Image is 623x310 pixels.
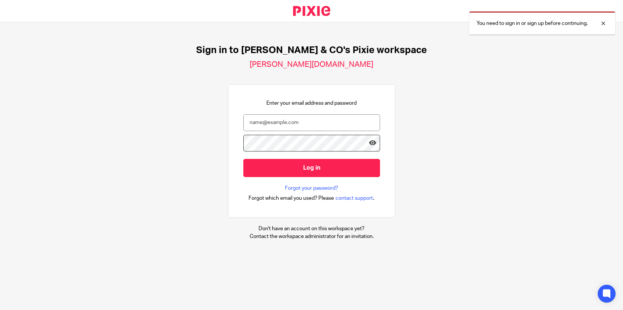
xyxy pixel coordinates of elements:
[249,195,334,202] span: Forgot which email you used? Please
[243,114,380,131] input: name@example.com
[266,99,357,107] p: Enter your email address and password
[196,45,427,56] h1: Sign in to [PERSON_NAME] & CO's Pixie workspace
[335,195,373,202] span: contact support
[250,233,374,240] p: Contact the workspace administrator for an invitation.
[243,159,380,177] input: Log in
[250,60,373,69] h2: [PERSON_NAME][DOMAIN_NAME]
[477,20,588,27] p: You need to sign in or sign up before continuing.
[250,225,374,232] p: Don't have an account on this workspace yet?
[249,194,374,202] div: .
[285,185,338,192] a: Forgot your password?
